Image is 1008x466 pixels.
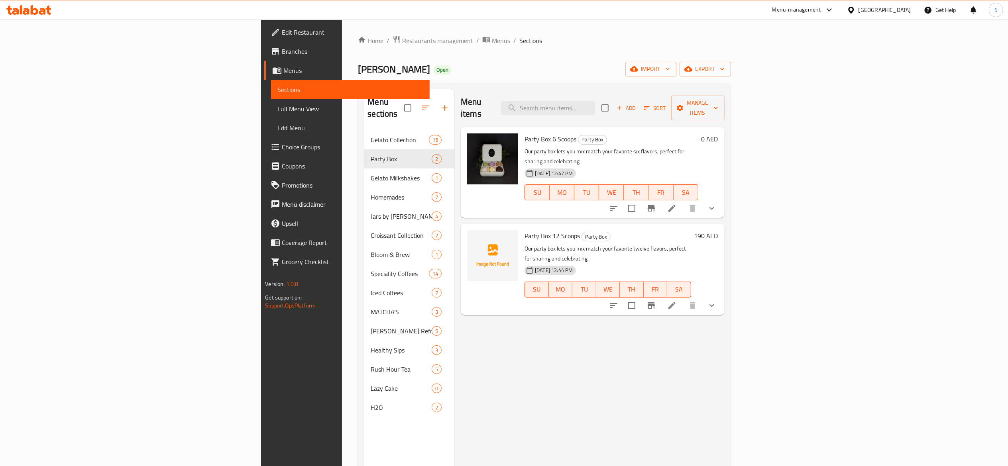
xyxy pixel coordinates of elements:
[432,213,441,220] span: 4
[432,192,442,202] div: items
[264,252,429,271] a: Grocery Checklist
[371,231,432,240] div: Croissant Collection
[482,35,510,46] a: Menus
[467,230,518,281] img: Party Box 12 Scoops
[432,384,442,393] div: items
[772,5,821,15] div: Menu-management
[371,345,432,355] div: Healthy Sips
[371,288,432,298] div: Iced Coffees
[513,36,516,45] li: /
[525,282,548,298] button: SU
[707,204,717,213] svg: Show Choices
[553,187,571,198] span: MO
[282,257,423,266] span: Grocery Checklist
[433,67,452,73] span: Open
[371,211,432,221] div: Jars by Shivers
[364,226,454,245] div: Croissant Collection2
[625,62,676,76] button: import
[429,136,441,144] span: 15
[574,184,599,200] button: TU
[652,187,670,198] span: FR
[701,133,718,145] h6: 0 AED
[371,384,432,393] span: Lazy Cake
[364,245,454,264] div: Bloom & Brew1
[277,85,423,94] span: Sections
[432,231,442,240] div: items
[364,264,454,283] div: Speciality Coffees14
[371,154,432,164] div: Party Box
[371,307,432,317] span: MATCHA'S
[264,214,429,233] a: Upsell
[264,157,429,176] a: Coupons
[432,154,442,164] div: items
[648,184,673,200] button: FR
[683,199,702,218] button: delete
[265,279,285,289] span: Version:
[532,170,576,177] span: [DATE] 12:47 PM
[578,135,607,144] span: Party Box
[432,403,442,412] div: items
[667,204,677,213] a: Edit menu item
[432,251,441,258] span: 1
[364,341,454,360] div: Healthy Sips3
[264,233,429,252] a: Coverage Report
[371,326,432,336] span: [PERSON_NAME] Refreshers
[597,100,613,116] span: Select section
[282,161,423,171] span: Coupons
[364,188,454,207] div: Homemades7
[549,282,573,298] button: MO
[623,297,640,314] span: Select to update
[476,36,479,45] li: /
[416,98,435,117] span: Sort sections
[624,184,648,200] button: TH
[550,184,574,200] button: MO
[265,292,302,303] span: Get support on:
[358,35,731,46] nav: breadcrumb
[642,199,661,218] button: Branch-specific-item
[283,66,423,75] span: Menus
[627,187,645,198] span: TH
[371,173,432,183] span: Gelato Milkshakes
[432,327,441,335] span: 5
[432,404,441,411] span: 2
[264,195,429,214] a: Menu disclaimer
[670,284,688,295] span: SA
[282,142,423,152] span: Choice Groups
[371,364,432,374] span: Rush Hour Tea
[528,187,546,198] span: SU
[277,123,423,133] span: Edit Menu
[432,174,441,182] span: 1
[271,80,429,99] a: Sections
[552,284,570,295] span: MO
[364,321,454,341] div: [PERSON_NAME] Refreshers5
[364,168,454,188] div: Gelato Milkshakes1
[702,199,721,218] button: show more
[432,308,441,316] span: 3
[432,289,441,297] span: 7
[683,296,702,315] button: delete
[364,398,454,417] div: H2O2
[604,199,623,218] button: sort-choices
[525,230,580,242] span: Party Box 12 Scoops
[364,360,454,379] div: Rush Hour Tea5
[532,266,576,274] span: [DATE] 12:44 PM
[613,102,639,114] button: Add
[678,98,718,118] span: Manage items
[371,269,429,278] div: Speciality Coffees
[364,207,454,226] div: Jars by [PERSON_NAME]4
[371,250,432,259] div: Bloom & Brew
[432,366,441,373] span: 5
[371,135,429,145] span: Gelato Collection
[639,102,671,114] span: Sort items
[371,403,432,412] span: H2O
[525,147,698,166] p: Our party box lets you mix match your favorite six flavors, perfect for sharing and celebrating
[528,284,545,295] span: SU
[432,288,442,298] div: items
[492,36,510,45] span: Menus
[461,96,491,120] h2: Menu items
[432,194,441,201] span: 7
